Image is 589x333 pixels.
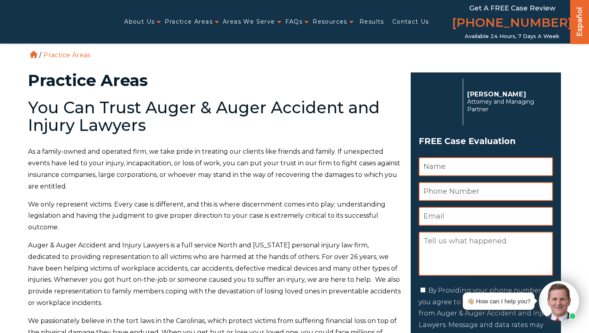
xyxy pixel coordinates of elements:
p: [PERSON_NAME] [467,90,549,98]
img: Auger & Auger Accident and Injury Lawyers Logo [5,14,101,29]
a: About Us [124,14,155,30]
img: Herbert Auger [419,82,459,122]
a: FAQs [285,14,303,30]
a: Practice Areas [165,14,213,30]
a: Contact Us [392,14,429,30]
a: [PHONE_NUMBER] [452,14,572,33]
span: As a family-owned and operated firm, we take pride in treating our clients like friends and famil... [28,148,400,190]
span: Available 24 Hours, 7 Days a Week [465,33,559,40]
input: Email [419,207,553,226]
a: Results [359,14,384,30]
li: Practice Areas [41,51,92,59]
span: FREE Case Evaluation [419,134,553,149]
a: Home [30,51,37,58]
input: Phone Number [419,182,553,201]
span: We only represent victims. Every case is different, and this is where discernment comes into play... [28,201,385,231]
a: Resources [313,14,347,30]
span: Attorney and Managing Partner [467,98,549,113]
span: Get a FREE Case Review [469,4,555,12]
h1: Practice Areas [28,72,401,88]
img: Intaker widget Avatar [539,281,579,321]
div: 👋🏼 How can I help you? [467,296,531,307]
p: Auger & Auger Accident and Injury Lawyers is a full service North and [US_STATE] personal injury ... [28,240,401,309]
a: Areas We Serve [223,14,275,30]
h2: You Can Trust Auger & Auger Accident and Injury Lawyers [28,99,401,134]
input: Name [419,157,553,176]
